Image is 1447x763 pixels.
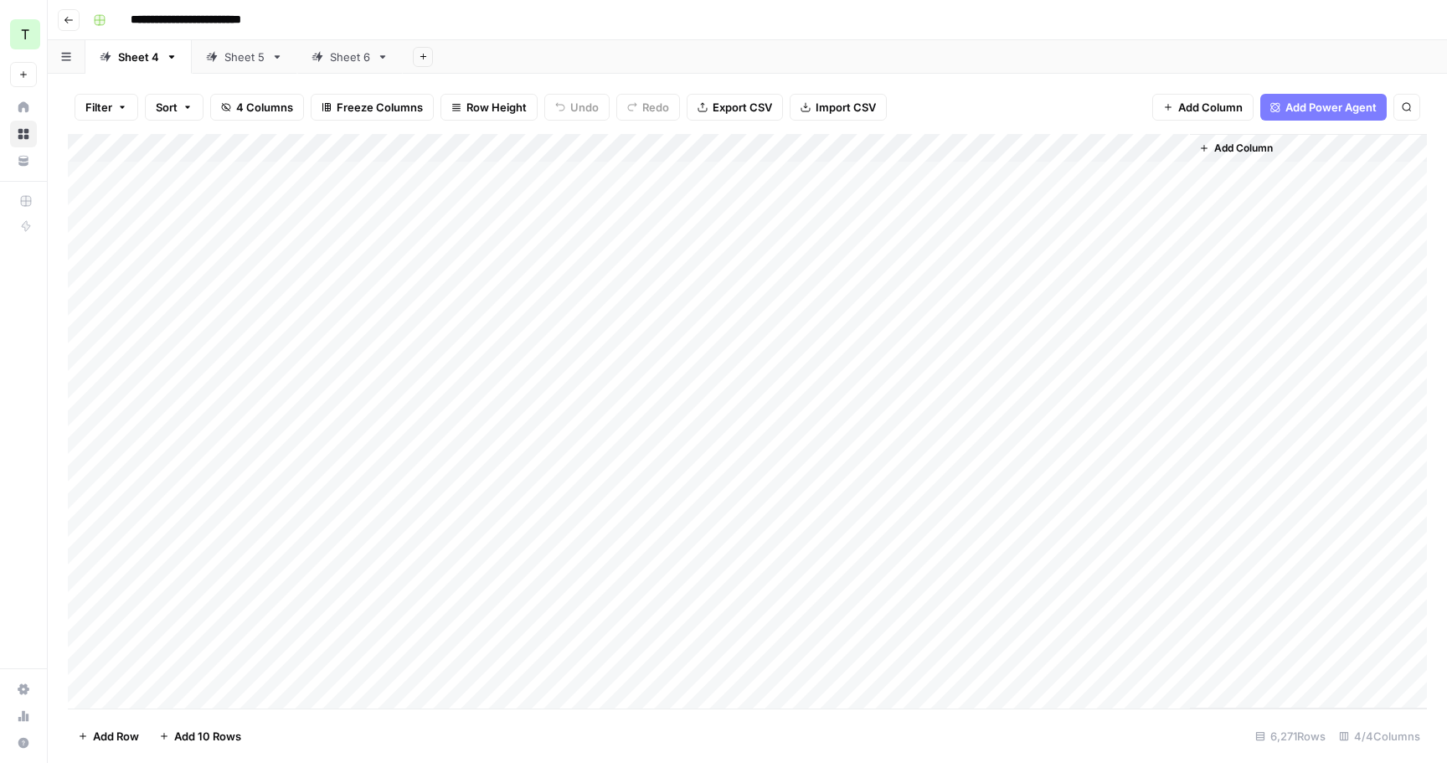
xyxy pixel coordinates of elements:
button: Help + Support [10,729,37,756]
button: Import CSV [790,94,887,121]
span: Sort [156,99,178,116]
span: Add 10 Rows [174,728,241,745]
span: Export CSV [713,99,772,116]
div: Sheet 5 [224,49,265,65]
button: Redo [616,94,680,121]
button: Export CSV [687,94,783,121]
span: Add Power Agent [1285,99,1377,116]
a: Sheet 4 [85,40,192,74]
span: Add Column [1214,141,1273,156]
button: Add 10 Rows [149,723,251,750]
span: Add Row [93,728,139,745]
a: Usage [10,703,37,729]
button: Add Row [68,723,149,750]
button: Freeze Columns [311,94,434,121]
span: Freeze Columns [337,99,423,116]
div: 4/4 Columns [1332,723,1427,750]
button: Add Column [1152,94,1254,121]
span: Redo [642,99,669,116]
span: 4 Columns [236,99,293,116]
div: Sheet 6 [330,49,370,65]
a: Sheet 5 [192,40,297,74]
button: Filter [75,94,138,121]
a: Browse [10,121,37,147]
button: Add Power Agent [1260,94,1387,121]
a: Sheet 6 [297,40,403,74]
span: Undo [570,99,599,116]
span: Row Height [466,99,527,116]
span: Import CSV [816,99,876,116]
button: 4 Columns [210,94,304,121]
button: Workspace: TY SEO Team [10,13,37,55]
a: Home [10,94,37,121]
button: Row Height [440,94,538,121]
button: Sort [145,94,203,121]
span: Add Column [1178,99,1243,116]
a: Settings [10,676,37,703]
button: Add Column [1192,137,1280,159]
div: 6,271 Rows [1249,723,1332,750]
span: Filter [85,99,112,116]
div: Sheet 4 [118,49,159,65]
a: Your Data [10,147,37,174]
span: T [21,24,29,44]
button: Undo [544,94,610,121]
